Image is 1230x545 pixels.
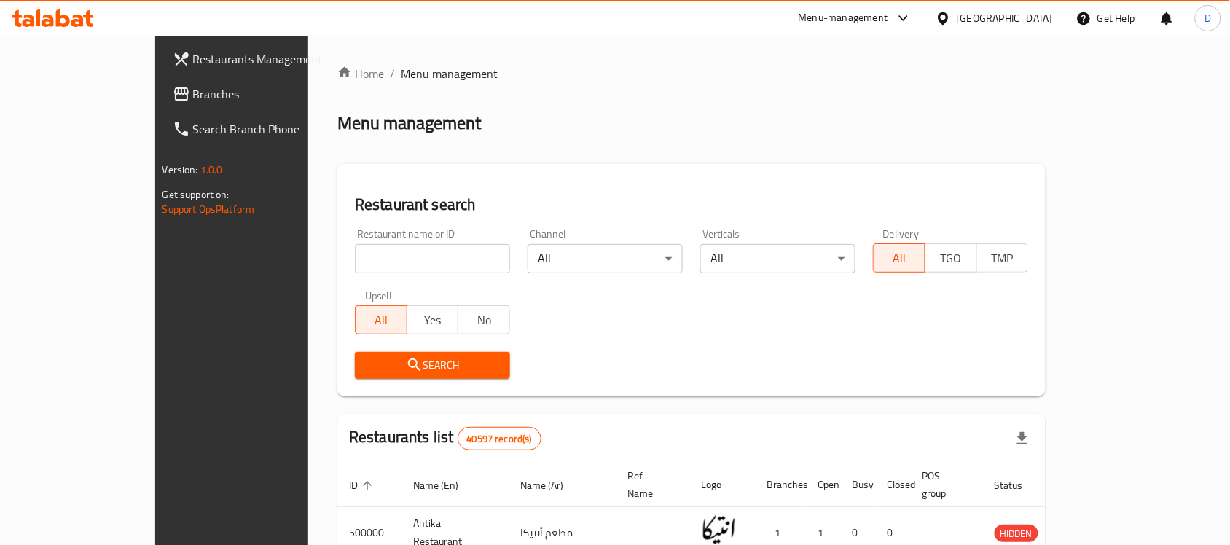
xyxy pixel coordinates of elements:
span: Yes [413,310,453,331]
div: Total records count [458,427,541,450]
span: Get support on: [162,185,230,204]
input: Search for restaurant name or ID.. [355,244,510,273]
span: Version: [162,160,198,179]
div: [GEOGRAPHIC_DATA] [957,10,1053,26]
div: Menu-management [799,9,888,27]
span: Branches [193,85,349,103]
span: 1.0.0 [200,160,223,179]
span: Search [367,356,498,375]
div: Export file [1005,421,1040,456]
span: TGO [931,248,971,269]
span: D [1204,10,1211,26]
h2: Restaurants list [349,426,541,450]
span: Name (En) [413,477,477,494]
th: Busy [841,463,876,507]
span: Ref. Name [627,467,672,502]
span: 40597 record(s) [458,432,541,446]
div: All [528,244,683,273]
span: Menu management [401,65,498,82]
button: Search [355,352,510,379]
a: Home [337,65,384,82]
nav: breadcrumb [337,65,1046,82]
span: Name (Ar) [520,477,582,494]
button: TMP [976,243,1029,272]
span: Search Branch Phone [193,120,349,138]
th: Branches [755,463,806,507]
th: Logo [689,463,755,507]
th: Closed [876,463,911,507]
label: Upsell [365,291,392,301]
div: All [700,244,855,273]
span: HIDDEN [995,525,1038,542]
a: Search Branch Phone [161,111,361,146]
th: Open [806,463,841,507]
a: Branches [161,77,361,111]
li: / [390,65,395,82]
span: All [880,248,920,269]
button: All [355,305,407,334]
button: TGO [925,243,977,272]
a: Support.OpsPlatform [162,200,255,219]
span: ID [349,477,377,494]
h2: Menu management [337,111,481,135]
button: No [458,305,510,334]
button: Yes [407,305,459,334]
span: Status [995,477,1042,494]
span: All [361,310,401,331]
span: No [464,310,504,331]
span: TMP [983,248,1023,269]
a: Restaurants Management [161,42,361,77]
button: All [873,243,925,272]
span: Restaurants Management [193,50,349,68]
h2: Restaurant search [355,194,1028,216]
span: POS group [922,467,965,502]
label: Delivery [883,229,920,239]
